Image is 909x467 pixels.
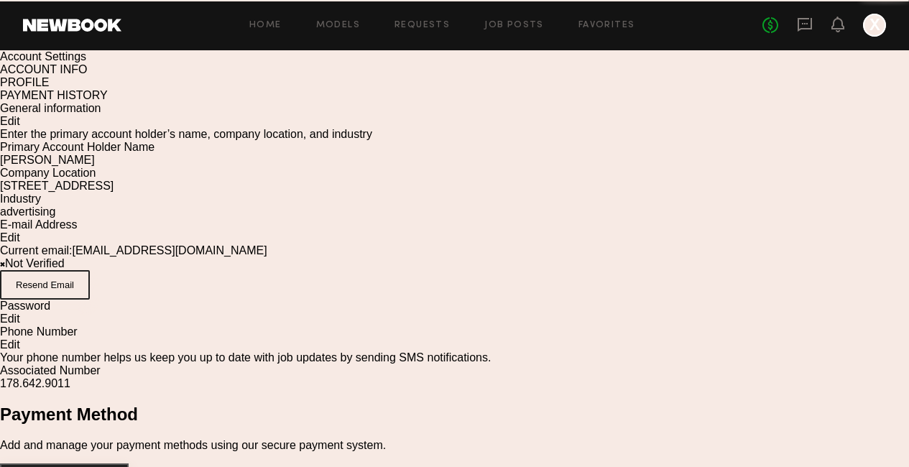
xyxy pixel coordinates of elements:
a: Requests [394,21,450,30]
a: Favorites [578,21,635,30]
a: Home [249,21,282,30]
a: Job Posts [484,21,544,30]
a: X [863,14,886,37]
a: Models [316,21,360,30]
span: [EMAIL_ADDRESS][DOMAIN_NAME] [72,244,267,256]
span: Not Verified [5,257,65,269]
